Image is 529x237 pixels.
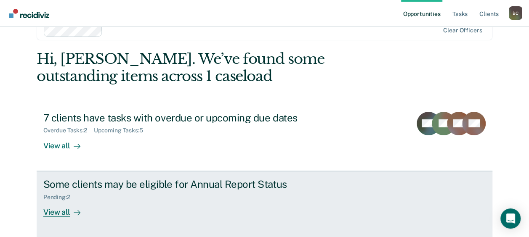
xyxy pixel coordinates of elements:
[43,200,90,217] div: View all
[37,50,401,85] div: Hi, [PERSON_NAME]. We’ve found some outstanding items across 1 caseload
[43,127,94,134] div: Overdue Tasks : 2
[443,27,482,34] div: Clear officers
[43,134,90,150] div: View all
[9,9,49,18] img: Recidiviz
[94,127,150,134] div: Upcoming Tasks : 5
[43,112,339,124] div: 7 clients have tasks with overdue or upcoming due dates
[500,208,521,229] div: Open Intercom Messenger
[43,178,339,190] div: Some clients may be eligible for Annual Report Status
[509,6,522,20] div: B C
[509,6,522,20] button: Profile dropdown button
[43,194,77,201] div: Pending : 2
[37,105,492,171] a: 7 clients have tasks with overdue or upcoming due datesOverdue Tasks:2Upcoming Tasks:5View all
